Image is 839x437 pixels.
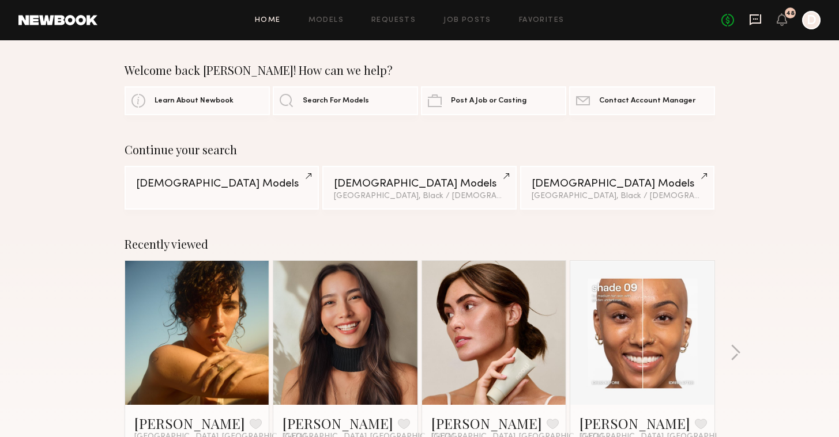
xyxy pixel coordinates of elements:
a: Contact Account Manager [569,86,714,115]
div: 48 [786,10,795,17]
a: Learn About Newbook [125,86,270,115]
div: Recently viewed [125,237,715,251]
div: [GEOGRAPHIC_DATA], Black / [DEMOGRAPHIC_DATA] [532,192,703,200]
span: Search For Models [303,97,369,105]
a: Requests [371,17,416,24]
div: [GEOGRAPHIC_DATA], Black / [DEMOGRAPHIC_DATA] [334,192,505,200]
div: Continue your search [125,143,715,157]
a: [DEMOGRAPHIC_DATA] Models[GEOGRAPHIC_DATA], Black / [DEMOGRAPHIC_DATA] [322,166,517,210]
div: [DEMOGRAPHIC_DATA] Models [136,178,307,189]
a: Favorites [519,17,565,24]
a: Models [308,17,344,24]
a: Post A Job or Casting [421,86,566,115]
span: Learn About Newbook [155,97,234,105]
span: Post A Job or Casting [451,97,526,105]
span: Contact Account Manager [599,97,695,105]
a: Home [255,17,281,24]
a: Job Posts [443,17,491,24]
a: [PERSON_NAME] [580,414,690,432]
a: [PERSON_NAME] [134,414,245,432]
a: Search For Models [273,86,418,115]
a: D [802,11,821,29]
a: [DEMOGRAPHIC_DATA] Models [125,166,319,210]
div: Welcome back [PERSON_NAME]! How can we help? [125,63,715,77]
a: [PERSON_NAME] [431,414,542,432]
div: [DEMOGRAPHIC_DATA] Models [334,178,505,189]
div: [DEMOGRAPHIC_DATA] Models [532,178,703,189]
a: [PERSON_NAME] [283,414,393,432]
a: [DEMOGRAPHIC_DATA] Models[GEOGRAPHIC_DATA], Black / [DEMOGRAPHIC_DATA] [520,166,714,210]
